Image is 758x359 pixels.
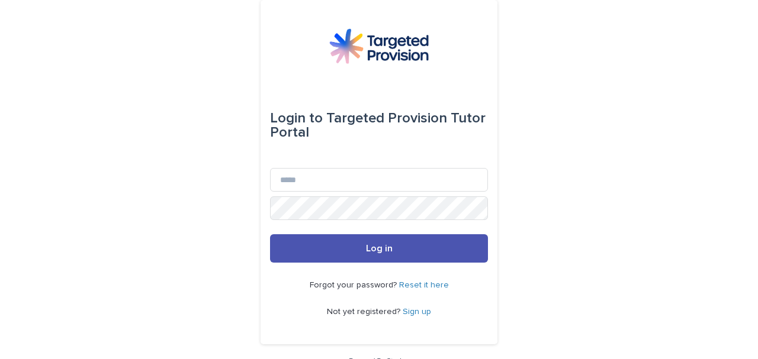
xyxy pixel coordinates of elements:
a: Sign up [403,308,431,316]
a: Reset it here [399,281,449,289]
span: Forgot your password? [310,281,399,289]
div: Targeted Provision Tutor Portal [270,102,488,149]
span: Not yet registered? [327,308,403,316]
span: Login to [270,111,323,125]
span: Log in [366,244,393,253]
button: Log in [270,234,488,263]
img: M5nRWzHhSzIhMunXDL62 [329,28,429,64]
